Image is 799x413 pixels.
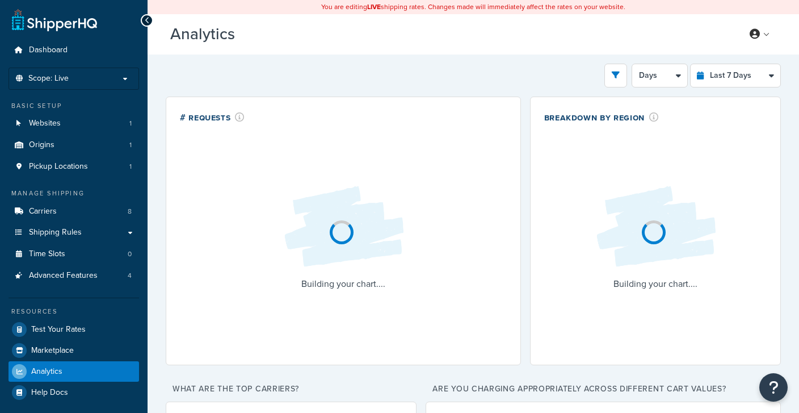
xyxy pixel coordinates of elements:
[31,325,86,335] span: Test Your Rates
[9,319,139,340] a: Test Your Rates
[544,111,659,124] div: Breakdown by Region
[9,361,139,382] a: Analytics
[9,201,139,222] a: Carriers8
[9,340,139,361] a: Marketplace
[180,111,245,124] div: # Requests
[29,207,57,216] span: Carriers
[367,2,381,12] b: LIVE
[9,135,139,156] a: Origins1
[9,265,139,286] li: Advanced Features
[604,64,627,87] button: open filter drawer
[9,135,139,156] li: Origins
[587,276,724,292] p: Building your chart....
[128,249,132,259] span: 0
[275,276,411,292] p: Building your chart....
[9,382,139,403] a: Help Docs
[9,222,139,243] a: Shipping Rules
[166,381,417,397] p: What are the top carriers?
[31,388,68,398] span: Help Docs
[29,45,68,55] span: Dashboard
[170,26,725,43] h3: Analytics
[275,177,411,276] img: Loading...
[31,346,74,356] span: Marketplace
[9,307,139,316] div: Resources
[9,156,139,177] li: Pickup Locations
[9,113,139,134] li: Websites
[9,201,139,222] li: Carriers
[29,140,54,150] span: Origins
[129,140,132,150] span: 1
[29,228,82,237] span: Shipping Rules
[9,244,139,265] li: Time Slots
[31,367,62,377] span: Analytics
[9,244,139,265] a: Time Slots0
[9,113,139,134] a: Websites1
[238,30,276,43] span: Beta
[9,265,139,286] a: Advanced Features4
[128,207,132,216] span: 8
[29,119,61,128] span: Websites
[759,373,788,402] button: Open Resource Center
[29,162,88,172] span: Pickup Locations
[129,162,132,172] span: 1
[9,189,139,198] div: Manage Shipping
[128,271,132,281] span: 4
[9,40,139,61] a: Dashboard
[426,381,781,397] p: Are you charging appropriately across different cart values?
[129,119,132,128] span: 1
[587,177,724,276] img: Loading...
[9,101,139,111] div: Basic Setup
[29,249,65,259] span: Time Slots
[9,156,139,177] a: Pickup Locations1
[29,271,98,281] span: Advanced Features
[28,74,69,84] span: Scope: Live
